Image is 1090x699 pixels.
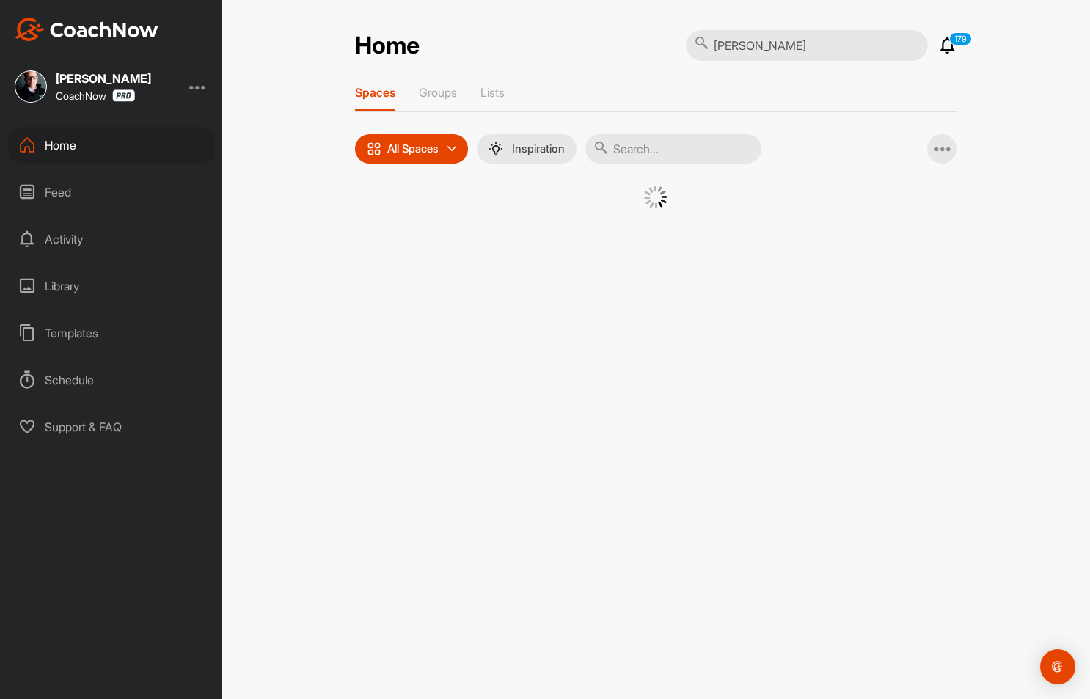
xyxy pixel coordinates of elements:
p: Inspiration [512,143,565,155]
img: square_d7b6dd5b2d8b6df5777e39d7bdd614c0.jpg [15,70,47,103]
h2: Home [355,32,420,60]
div: [PERSON_NAME] [56,73,151,84]
div: Home [8,127,215,164]
img: CoachNow Pro [112,89,135,102]
div: Activity [8,221,215,257]
p: Spaces [355,85,395,100]
img: icon [367,142,381,156]
p: Groups [419,85,457,100]
div: Feed [8,174,215,211]
img: CoachNow [15,18,158,41]
div: Templates [8,315,215,351]
img: menuIcon [489,142,503,156]
div: Schedule [8,362,215,398]
p: All Spaces [387,143,439,155]
div: Support & FAQ [8,409,215,445]
p: Lists [480,85,505,100]
div: Open Intercom Messenger [1040,649,1075,684]
div: CoachNow [56,89,135,102]
p: 179 [949,32,972,45]
img: G6gVgL6ErOh57ABN0eRmCEwV0I4iEi4d8EwaPGI0tHgoAbU4EAHFLEQAh+QQFCgALACwIAA4AGAASAAAEbHDJSesaOCdk+8xg... [644,186,667,209]
input: Search posts, people or spaces... [686,30,928,61]
div: Library [8,268,215,304]
input: Search... [585,134,761,164]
